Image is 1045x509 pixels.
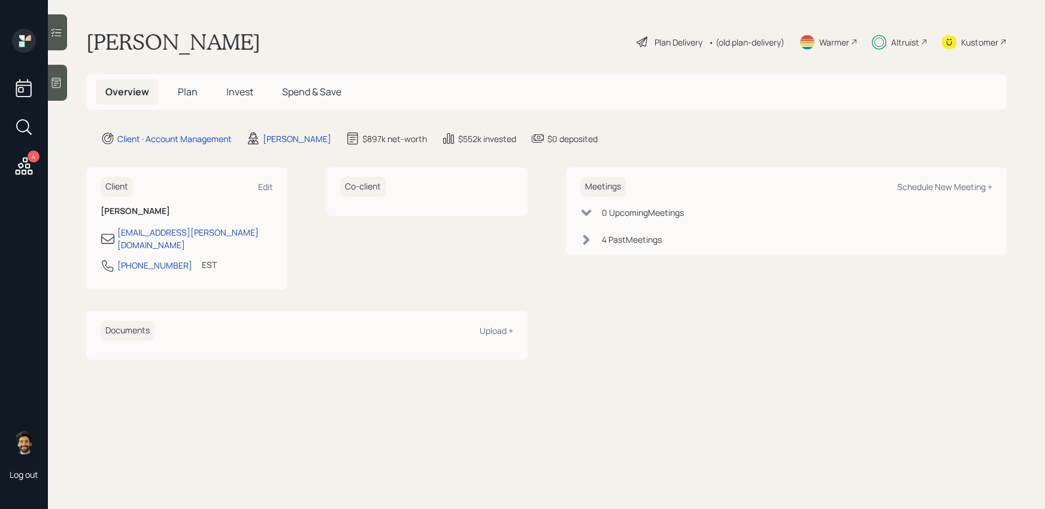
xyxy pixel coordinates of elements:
span: Invest [226,85,253,98]
div: Altruist [891,36,919,49]
h6: Documents [101,321,155,341]
h1: [PERSON_NAME] [86,29,261,55]
div: 4 [28,150,40,162]
span: Spend & Save [282,85,341,98]
div: Client · Account Management [117,132,232,145]
div: • (old plan-delivery) [708,36,784,49]
div: 0 Upcoming Meeting s [602,206,684,219]
div: Schedule New Meeting + [897,181,992,192]
h6: Meetings [580,177,626,197]
h6: Co-client [340,177,386,197]
div: [PERSON_NAME] [263,132,331,145]
div: $0 deposited [547,132,598,145]
div: $552k invested [458,132,516,145]
div: EST [202,258,217,271]
div: Upload + [480,325,513,336]
div: Warmer [819,36,849,49]
h6: Client [101,177,133,197]
span: Overview [105,85,149,98]
div: Plan Delivery [655,36,702,49]
h6: [PERSON_NAME] [101,206,273,216]
span: Plan [178,85,198,98]
img: eric-schwartz-headshot.png [12,430,36,454]
div: $897k net-worth [362,132,427,145]
div: Edit [258,181,273,192]
div: 4 Past Meeting s [602,233,662,246]
div: Log out [10,469,38,480]
div: Kustomer [961,36,998,49]
div: [PHONE_NUMBER] [117,259,192,272]
div: [EMAIL_ADDRESS][PERSON_NAME][DOMAIN_NAME] [117,226,273,251]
